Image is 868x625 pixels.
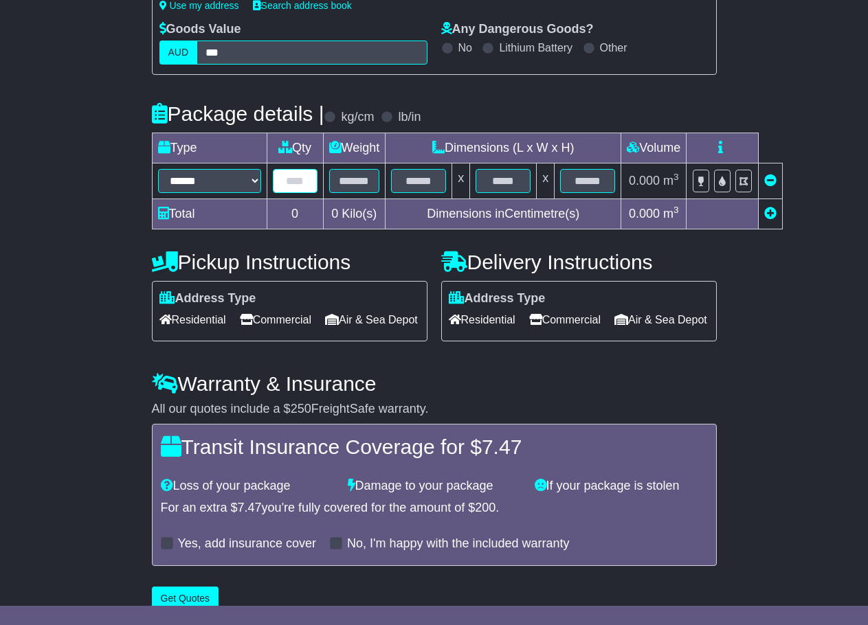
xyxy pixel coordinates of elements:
td: Qty [267,133,323,163]
span: m [663,207,679,220]
a: Remove this item [764,174,777,187]
td: Kilo(s) [323,198,386,229]
label: Other [600,41,627,54]
td: Type [152,133,267,163]
label: No [458,41,472,54]
h4: Pickup Instructions [152,251,427,273]
span: 0.000 [629,207,660,220]
td: x [537,163,555,198]
label: kg/cm [341,110,374,125]
label: Any Dangerous Goods? [441,22,594,37]
label: AUD [159,41,198,65]
div: If your package is stolen [528,479,715,494]
label: Address Type [159,291,256,306]
td: Total [152,198,267,229]
sup: 3 [674,172,679,182]
h4: Transit Insurance Coverage for $ [161,435,708,458]
span: m [663,174,679,187]
label: No, I'm happy with the included warranty [347,536,570,552]
span: Air & Sea Depot [614,309,707,330]
div: Damage to your package [341,479,528,494]
span: 250 [291,402,311,416]
label: Goods Value [159,22,241,37]
label: lb/in [398,110,421,125]
h4: Delivery Instructions [441,251,717,273]
td: Dimensions in Centimetre(s) [386,198,621,229]
td: Weight [323,133,386,163]
td: 0 [267,198,323,229]
span: 7.47 [238,501,262,514]
h4: Package details | [152,102,324,125]
label: Lithium Battery [499,41,572,54]
td: Volume [621,133,687,163]
button: Get Quotes [152,587,219,611]
td: x [452,163,470,198]
div: All our quotes include a $ FreightSafe warranty. [152,402,717,417]
sup: 3 [674,205,679,215]
span: Commercial [529,309,601,330]
span: Air & Sea Depot [325,309,418,330]
span: Residential [159,309,226,330]
div: Loss of your package [154,479,341,494]
span: 7.47 [482,435,522,458]
div: For an extra $ you're fully covered for the amount of $ . [161,501,708,516]
td: Dimensions (L x W x H) [386,133,621,163]
h4: Warranty & Insurance [152,372,717,395]
span: 0.000 [629,174,660,187]
a: Add new item [764,207,777,220]
label: Address Type [449,291,546,306]
label: Yes, add insurance cover [178,536,316,552]
span: Commercial [240,309,311,330]
span: 200 [475,501,496,514]
span: Residential [449,309,515,330]
span: 0 [331,207,338,220]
